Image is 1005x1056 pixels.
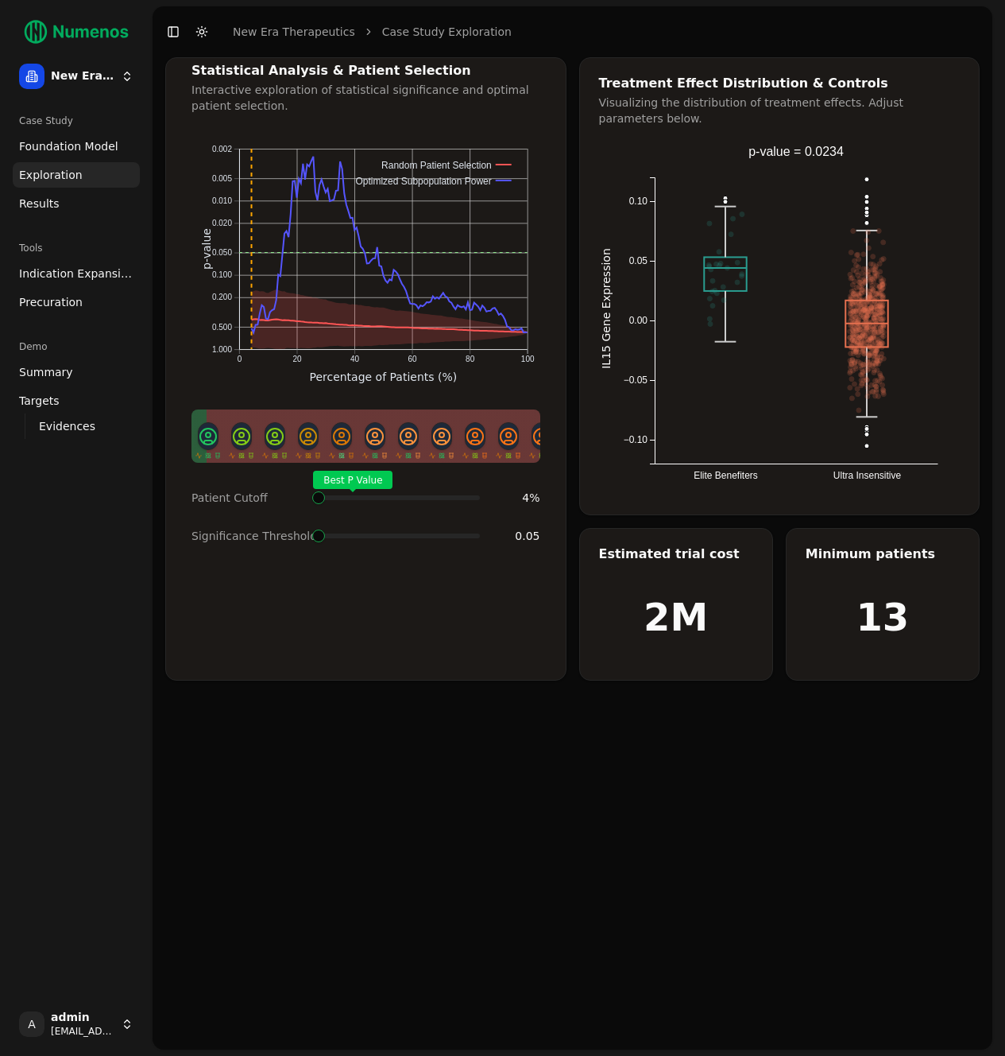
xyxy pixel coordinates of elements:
text: 0.10 [628,196,647,207]
span: admin [51,1011,114,1025]
div: Treatment Effect Distribution & Controls [599,77,961,90]
a: Summary [13,359,140,385]
span: Best P Value [313,471,392,489]
span: A [19,1011,44,1037]
div: Patient Cutoff [191,490,300,506]
text: 0.005 [212,174,232,183]
span: Exploration [19,167,83,183]
div: Interactive exploration of statistical significance and optimal patient selection. [191,82,540,114]
span: Precuration [19,294,83,310]
text: 0.002 [212,145,232,153]
text: 0.500 [212,323,232,332]
span: Results [19,196,60,212]
div: Demo [13,334,140,359]
text: 0.05 [628,255,647,266]
h1: 2M [644,598,708,636]
text: 60 [408,355,418,363]
text: Optimized Subpopulation Power [356,176,492,187]
text: 0.050 [212,248,232,257]
text: 0.010 [212,196,232,205]
text: 100 [521,355,535,363]
text: 1.000 [212,345,232,354]
div: 0.05 [493,528,540,544]
a: Precuration [13,289,140,315]
span: Indication Expansion [19,266,133,281]
div: Case Study [13,108,140,134]
a: Results [13,191,140,216]
div: Statistical Analysis & Patient Selection [191,64,540,77]
text: 40 [350,355,360,363]
text: 20 [293,355,303,363]
span: Targets [19,393,60,409]
span: Foundation Model [19,138,118,154]
button: New Era Therapeutics [13,57,140,95]
text: 0.00 [628,315,647,326]
span: Summary [19,364,73,380]
a: Targets [13,388,140,413]
text: −0.10 [623,434,647,445]
a: New Era Therapeutics [233,24,355,40]
text: −0.05 [623,375,647,386]
div: Significance Threshold [191,528,300,544]
text: Ultra Insensitive [833,470,901,481]
text: p-value = 0.0234 [748,145,844,158]
a: Indication Expansion [13,261,140,286]
div: Visualizing the distribution of treatment effects. Adjust parameters below. [599,95,961,126]
a: Foundation Model [13,134,140,159]
text: 0.100 [212,270,232,279]
nav: breadcrumb [233,24,512,40]
a: Exploration [13,162,140,188]
a: Case Study Exploration [382,24,512,40]
span: [EMAIL_ADDRESS] [51,1025,114,1038]
text: IL15 Gene Expression [600,248,613,369]
text: 80 [466,355,475,363]
h1: 13 [856,598,909,636]
div: 4 % [493,490,540,506]
text: Percentage of Patients (%) [310,371,458,383]
text: 0.020 [212,219,232,227]
text: Random Patient Selection [381,160,492,171]
text: Elite Benefiters [694,470,758,481]
text: 0.200 [212,293,232,302]
button: Aadmin[EMAIL_ADDRESS] [13,1005,140,1043]
span: New Era Therapeutics [51,69,114,83]
a: Evidences [33,415,121,437]
text: p-value [200,228,213,270]
div: Tools [13,235,140,261]
text: 0 [238,355,242,363]
img: Numenos [13,13,140,51]
span: Evidences [39,418,95,434]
